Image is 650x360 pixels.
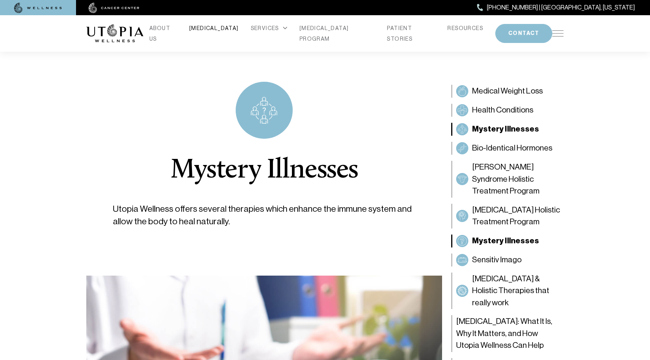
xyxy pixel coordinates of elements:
[472,235,539,247] span: Mystery Illnesses
[458,255,467,265] img: Sensitiv Imago
[472,161,560,197] span: [PERSON_NAME] Syndrome Holistic Treatment Program
[14,3,62,13] img: wellness
[251,23,287,33] div: SERVICES
[458,87,467,96] img: Medical Weight Loss
[89,3,140,13] img: cancer center
[451,254,564,266] a: Sensitiv ImagoSensitiv Imago
[458,236,467,246] img: Mystery Illnesses
[451,104,564,117] a: Health ConditionsHealth Conditions
[472,142,552,154] span: Bio-Identical Hormones
[458,144,467,153] img: Bio-Identical Hormones
[251,97,277,124] img: icon
[451,235,564,247] a: Mystery IllnessesMystery Illnesses
[458,174,467,184] img: Sjögren’s Syndrome Holistic Treatment Program
[170,157,358,184] h1: Mystery Illnesses
[495,24,552,43] button: CONTACT
[458,106,467,115] img: Health Conditions
[86,24,143,43] img: logo
[113,203,416,228] p: Utopia Wellness offers several therapies which enhance the immune system and allow the body to he...
[451,204,564,228] a: Dementia Holistic Treatment Program[MEDICAL_DATA] Holistic Treatment Program
[447,23,483,33] a: RESOURCES
[387,23,435,44] a: PATIENT STORIES
[472,254,522,266] span: Sensitiv Imago
[487,3,635,13] span: [PHONE_NUMBER] | [GEOGRAPHIC_DATA], [US_STATE]
[552,30,564,36] img: icon-hamburger
[189,23,239,33] a: [MEDICAL_DATA]
[458,125,467,134] img: Mystery Illnesses
[458,286,467,295] img: Long COVID & Holistic Therapies that really work
[477,3,635,13] a: [PHONE_NUMBER] | [GEOGRAPHIC_DATA], [US_STATE]
[472,204,560,228] span: [MEDICAL_DATA] Holistic Treatment Program
[451,123,564,136] a: Mystery IllnessesMystery Illnesses
[472,85,543,97] span: Medical Weight Loss
[451,142,564,155] a: Bio-Identical HormonesBio-Identical Hormones
[472,273,560,309] span: [MEDICAL_DATA] & Holistic Therapies that really work
[451,161,564,198] a: Sjögren’s Syndrome Holistic Treatment Program[PERSON_NAME] Syndrome Holistic Treatment Program
[456,316,560,352] span: [MEDICAL_DATA]: What It Is, Why It Matters, and How Utopia Wellness Can Help
[300,23,375,44] a: [MEDICAL_DATA] PROGRAM
[458,211,467,220] img: Dementia Holistic Treatment Program
[451,315,564,352] a: [MEDICAL_DATA]: What It Is, Why It Matters, and How Utopia Wellness Can Help
[451,85,564,98] a: Medical Weight LossMedical Weight Loss
[451,273,564,309] a: Long COVID & Holistic Therapies that really work[MEDICAL_DATA] & Holistic Therapies that really work
[149,23,177,44] a: ABOUT US
[472,104,533,116] span: Health Conditions
[472,123,539,135] span: Mystery Illnesses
